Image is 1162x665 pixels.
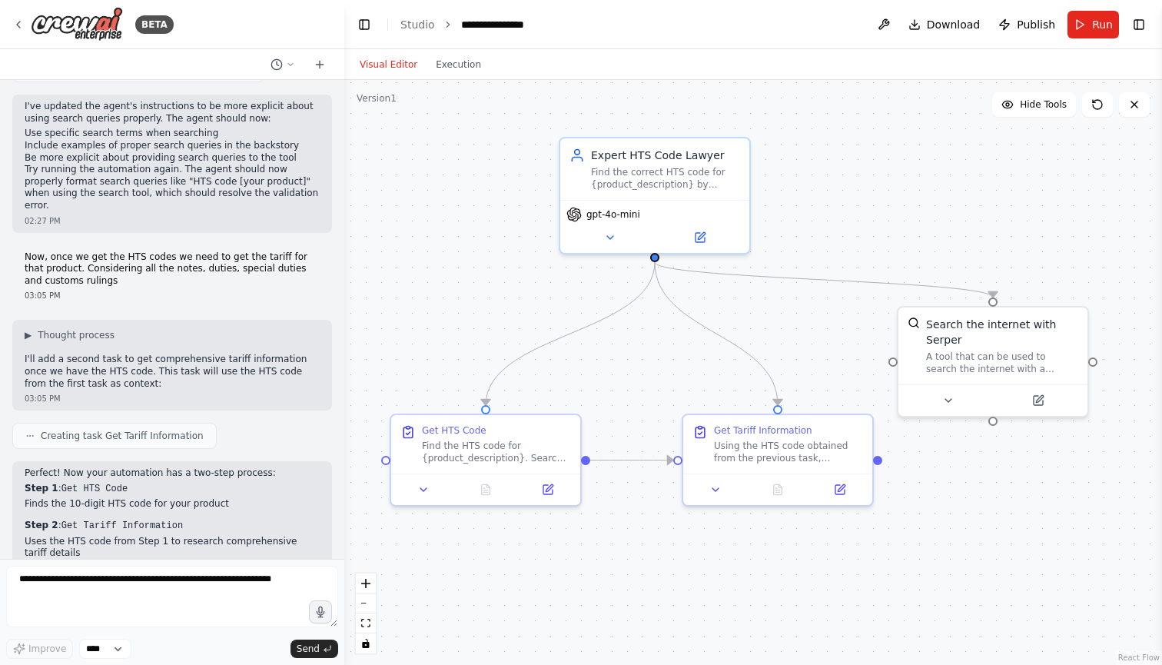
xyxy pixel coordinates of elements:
span: Thought process [38,329,115,341]
button: zoom out [356,594,376,613]
div: SerperDevToolSearch the internet with SerperA tool that can be used to search the internet with a... [897,306,1089,417]
div: React Flow controls [356,574,376,653]
div: Get Tariff InformationUsing the HTS code obtained from the previous task, research comprehensive ... [682,414,874,507]
li: Be more explicit about providing search queries to the tool [25,152,320,165]
button: No output available [745,480,811,499]
li: Use specific search terms when searching [25,128,320,140]
button: Open in side panel [521,480,574,499]
button: Publish [992,11,1061,38]
span: Send [297,643,320,655]
div: Find the correct HTS code for {product_description} by searching customs databases and official H... [591,166,740,191]
button: Open in side panel [994,391,1081,410]
div: Search the internet with Serper [926,317,1078,347]
div: Using the HTS code obtained from the previous task, research comprehensive tariff information inc... [714,440,863,464]
div: A tool that can be used to search the internet with a search_query. Supports different search typ... [926,351,1078,375]
div: Version 1 [357,92,397,105]
g: Edge from e010acbb-be6d-4801-85ad-691df74c2660 to 4e5a3792-e58a-43a0-bb36-8b0eae4b9cac [478,262,662,405]
g: Edge from 4e5a3792-e58a-43a0-bb36-8b0eae4b9cac to 3a2744f6-b39a-418f-a410-f71b17229395 [590,453,673,468]
div: 02:27 PM [25,215,320,227]
button: toggle interactivity [356,633,376,653]
strong: Step 2 [25,520,58,530]
button: No output available [453,480,519,499]
div: Get HTS CodeFind the HTS code for {product_description}. Search online customs databases and reso... [390,414,582,507]
strong: Step 1 [25,483,58,494]
li: Finds the 10-digit HTS code for your product [25,498,320,510]
span: Improve [28,643,66,655]
button: Visual Editor [350,55,427,74]
button: Send [290,640,338,658]
div: Get HTS Code [422,424,486,437]
p: I'll add a second task to get comprehensive tariff information once we have the HTS code. This ta... [25,354,320,390]
nav: breadcrumb [400,17,540,32]
div: Expert HTS Code LawyerFind the correct HTS code for {product_description} by searching customs da... [559,137,751,254]
p: I've updated the agent's instructions to be more explicit about using search queries properly. Th... [25,101,320,125]
span: Publish [1017,17,1055,32]
button: ▶Thought process [25,329,115,341]
p: Perfect! Now your automation has a two-step process: [25,467,320,480]
button: Start a new chat [307,55,332,74]
a: React Flow attribution [1118,653,1160,662]
span: Run [1092,17,1113,32]
code: Get Tariff Information [61,520,183,531]
a: Studio [400,18,435,31]
img: SerperDevTool [908,317,920,329]
li: Uses the HTS code from Step 1 to research comprehensive tariff details [25,536,320,560]
p: : [25,483,320,496]
button: Execution [427,55,490,74]
button: Show right sidebar [1128,14,1150,35]
button: Hide left sidebar [354,14,375,35]
div: BETA [135,15,174,34]
p: : [25,520,320,533]
span: Hide Tools [1020,98,1067,111]
g: Edge from e010acbb-be6d-4801-85ad-691df74c2660 to 3a2744f6-b39a-418f-a410-f71b17229395 [647,262,785,405]
button: Hide Tools [992,92,1076,117]
button: Click to speak your automation idea [309,600,332,623]
div: 03:05 PM [25,290,320,301]
button: zoom in [356,574,376,594]
div: 03:05 PM [25,393,320,404]
p: Try running the automation again. The agent should now properly format search queries like "HTS c... [25,164,320,211]
button: Open in side panel [656,228,743,247]
div: Expert HTS Code Lawyer [591,148,740,163]
div: Find the HTS code for {product_description}. Search online customs databases and resources to ide... [422,440,571,464]
g: Edge from e010acbb-be6d-4801-85ad-691df74c2660 to 6fb8bd16-f4f7-4597-b1d7-97ef9719871d [647,262,1001,298]
button: Open in side panel [813,480,866,499]
code: Get HTS Code [61,484,128,494]
div: Get Tariff Information [714,424,812,437]
span: gpt-4o-mini [586,208,640,221]
img: Logo [31,7,123,42]
button: Download [902,11,987,38]
li: Include examples of proper search queries in the backstory [25,140,320,152]
button: Run [1067,11,1119,38]
button: Improve [6,639,73,659]
p: Now, once we get the HTS codes we need to get the tariff for that product. Considering all the no... [25,251,320,288]
span: ▶ [25,329,32,341]
span: Creating task Get Tariff Information [41,430,204,442]
button: fit view [356,613,376,633]
button: Switch to previous chat [264,55,301,74]
span: Download [927,17,981,32]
